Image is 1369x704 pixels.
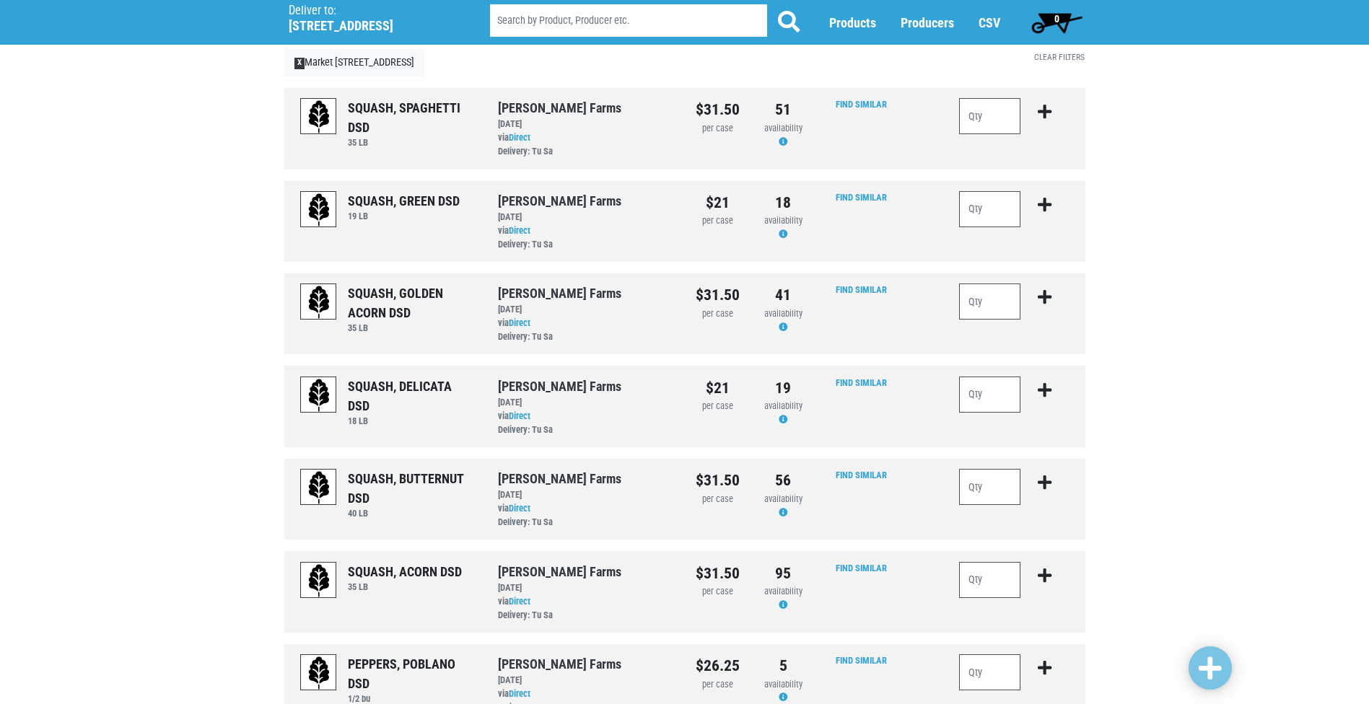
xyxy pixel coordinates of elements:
[498,471,621,486] a: [PERSON_NAME] Farms
[764,215,802,226] span: availability
[498,145,674,159] div: Delivery: Tu Sa
[696,214,740,228] div: per case
[696,191,740,214] div: $21
[509,688,530,699] a: Direct
[761,191,805,214] div: 18
[696,469,740,492] div: $31.50
[696,283,740,307] div: $31.50
[498,118,674,131] div: [DATE]
[696,562,740,585] div: $31.50
[301,470,337,506] img: placeholder-variety-43d6402dacf2d531de610a020419775a.svg
[294,58,305,69] span: X
[509,596,530,607] a: Direct
[761,98,805,121] div: 51
[761,654,805,677] div: 5
[301,284,337,320] img: placeholder-variety-43d6402dacf2d531de610a020419775a.svg
[836,470,887,480] a: Find Similar
[836,284,887,295] a: Find Similar
[836,192,887,203] a: Find Similar
[348,322,476,333] h6: 35 LB
[284,49,425,76] a: XMarket [STREET_ADDRESS]
[498,224,674,252] div: via
[696,98,740,121] div: $31.50
[498,516,674,529] div: Delivery: Tu Sa
[498,488,674,502] div: [DATE]
[289,4,453,18] p: Deliver to:
[979,15,1000,30] a: CSV
[959,562,1021,598] input: Qty
[1054,13,1059,25] span: 0
[498,396,674,410] div: [DATE]
[509,132,530,143] a: Direct
[498,674,674,687] div: [DATE]
[509,225,530,236] a: Direct
[498,423,674,437] div: Delivery: Tu Sa
[498,564,621,579] a: [PERSON_NAME] Farms
[490,4,767,37] input: Search by Product, Producer etc.
[301,377,337,413] img: placeholder-variety-43d6402dacf2d531de610a020419775a.svg
[348,654,476,693] div: PEPPERS, POBLANO DSD
[289,18,453,34] h5: [STREET_ADDRESS]
[348,191,460,211] div: SQUASH, GREEN DSD
[301,99,337,135] img: placeholder-variety-43d6402dacf2d531de610a020419775a.svg
[696,400,740,413] div: per case
[696,585,740,599] div: per case
[498,238,674,252] div: Delivery: Tu Sa
[959,377,1021,413] input: Qty
[498,595,674,622] div: via
[348,211,460,221] h6: 19 LB
[498,317,674,344] div: via
[836,655,887,666] a: Find Similar
[498,581,674,595] div: [DATE]
[761,283,805,307] div: 41
[959,469,1021,505] input: Qty
[959,283,1021,320] input: Qty
[696,654,740,677] div: $26.25
[498,502,674,529] div: via
[301,563,337,599] img: placeholder-variety-43d6402dacf2d531de610a020419775a.svg
[959,98,1021,134] input: Qty
[761,469,805,492] div: 56
[509,503,530,514] a: Direct
[696,493,740,506] div: per case
[829,15,876,30] a: Products
[764,586,802,597] span: availability
[696,678,740,692] div: per case
[764,679,802,690] span: availability
[498,286,621,301] a: [PERSON_NAME] Farms
[348,377,476,415] div: SQUASH, DELICATA DSD
[901,15,954,30] a: Producers
[1025,8,1089,37] a: 0
[761,377,805,400] div: 19
[498,609,674,622] div: Delivery: Tu Sa
[836,563,887,573] a: Find Similar
[348,508,476,519] h6: 40 LB
[498,410,674,437] div: via
[509,410,530,421] a: Direct
[498,330,674,344] div: Delivery: Tu Sa
[498,656,621,672] a: [PERSON_NAME] Farms
[764,400,802,411] span: availability
[498,100,621,115] a: [PERSON_NAME] Farms
[959,191,1021,227] input: Qty
[764,123,802,133] span: availability
[696,122,740,136] div: per case
[348,283,476,322] div: SQUASH, GOLDEN ACORN DSD
[1034,52,1085,62] a: Clear Filters
[348,693,476,704] h6: 1/2 bu
[764,493,802,504] span: availability
[498,303,674,317] div: [DATE]
[348,581,462,592] h6: 35 LB
[761,562,805,585] div: 95
[498,193,621,208] a: [PERSON_NAME] Farms
[348,562,462,581] div: SQUASH, ACORN DSD
[348,415,476,426] h6: 18 LB
[498,131,674,159] div: via
[348,98,476,137] div: SQUASH, SPAGHETTI DSD
[696,377,740,400] div: $21
[301,655,337,691] img: placeholder-variety-43d6402dacf2d531de610a020419775a.svg
[836,99,887,110] a: Find Similar
[696,307,740,321] div: per case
